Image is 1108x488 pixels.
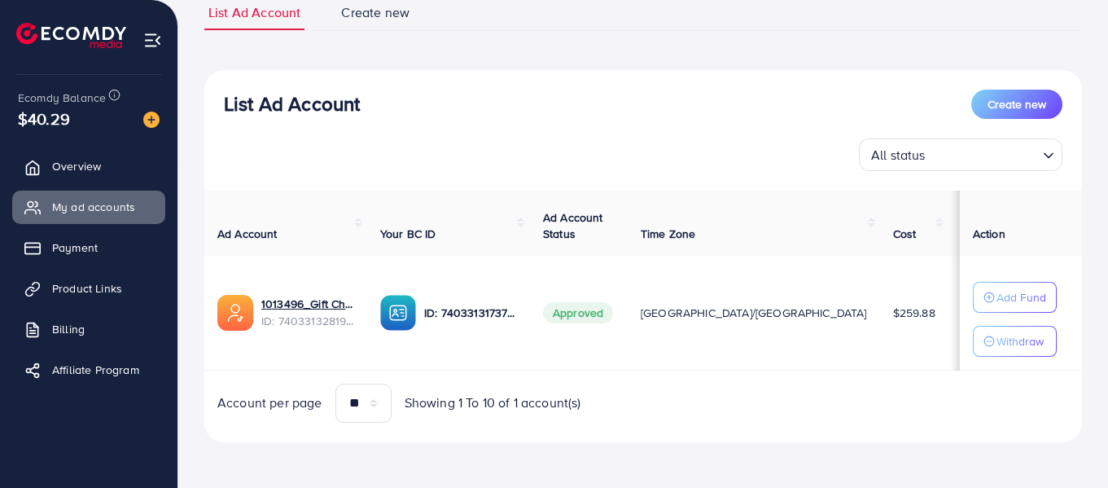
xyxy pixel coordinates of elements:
button: Create new [971,90,1062,119]
a: Product Links [12,272,165,305]
span: Billing [52,321,85,337]
span: My ad accounts [52,199,135,215]
span: [GEOGRAPHIC_DATA]/[GEOGRAPHIC_DATA] [641,305,867,321]
span: Overview [52,158,101,174]
span: Product Links [52,280,122,297]
button: Add Fund [973,282,1057,313]
iframe: Chat [1039,415,1096,476]
span: Action [973,226,1005,242]
input: Search for option [931,140,1036,167]
span: Create new [341,3,409,22]
a: My ad accounts [12,191,165,223]
div: Search for option [859,138,1062,171]
span: Payment [52,240,98,256]
span: Create new [988,96,1046,112]
span: Cost [893,226,917,242]
p: Withdraw [996,332,1044,351]
span: List Ad Account [208,3,300,22]
span: Showing 1 To 10 of 1 account(s) [405,393,581,412]
img: image [143,112,160,128]
a: Billing [12,313,165,345]
img: ic-ba-acc.ded83a64.svg [380,295,416,331]
span: Account per page [217,393,322,412]
a: Overview [12,150,165,182]
span: Ad Account Status [543,209,603,242]
button: Withdraw [973,326,1057,357]
img: ic-ads-acc.e4c84228.svg [217,295,253,331]
a: Payment [12,231,165,264]
div: <span class='underline'>1013496_Gift Charm_1723718211738</span></br>7403313281999568912 [261,296,354,329]
span: Your BC ID [380,226,436,242]
span: ID: 7403313281999568912 [261,313,354,329]
a: Affiliate Program [12,354,165,386]
p: Add Fund [996,288,1046,307]
p: ID: 7403313173782102032 [424,303,517,323]
h3: List Ad Account [224,92,360,116]
span: Time Zone [641,226,695,242]
span: $40.29 [18,107,70,130]
img: logo [16,23,126,48]
img: menu [143,31,162,50]
span: Ecomdy Balance [18,90,106,106]
span: Affiliate Program [52,362,139,378]
a: 1013496_Gift Charm_1723718211738 [261,296,354,312]
span: $259.88 [893,305,935,321]
span: Ad Account [217,226,278,242]
span: Approved [543,302,613,323]
span: All status [868,143,929,167]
